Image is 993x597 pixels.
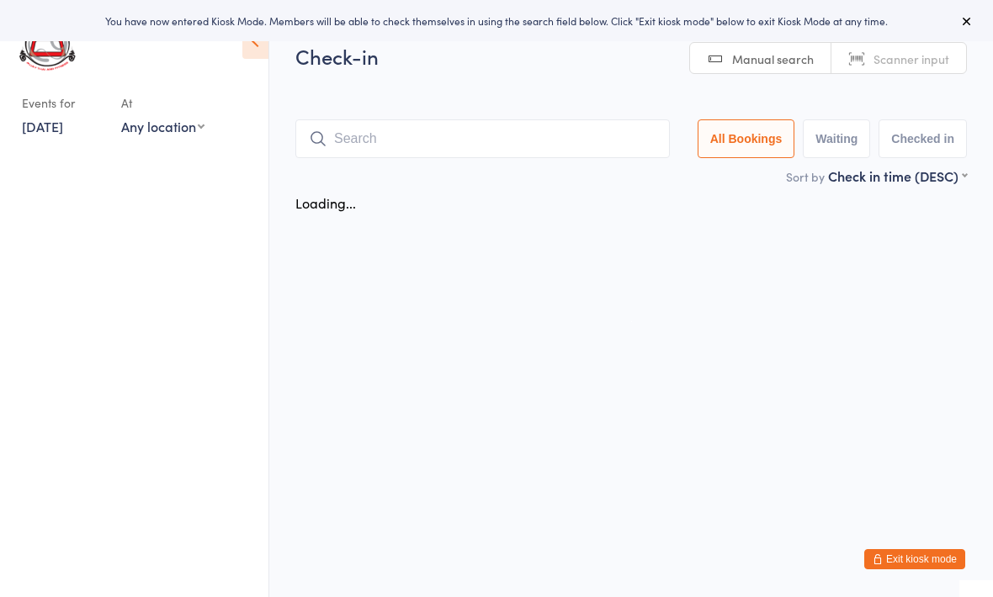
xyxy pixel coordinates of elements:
[698,119,795,158] button: All Bookings
[786,168,825,185] label: Sort by
[864,549,965,569] button: Exit kiosk mode
[879,119,967,158] button: Checked in
[22,89,104,117] div: Events for
[121,117,204,135] div: Any location
[27,13,966,28] div: You have now entered Kiosk Mode. Members will be able to check themselves in using the search fie...
[295,119,670,158] input: Search
[828,166,967,185] div: Check in time (DESC)
[121,89,204,117] div: At
[17,13,80,72] img: Art of Eight
[874,50,949,67] span: Scanner input
[732,50,814,67] span: Manual search
[295,42,967,70] h2: Check-in
[295,193,356,212] div: Loading...
[803,119,870,158] button: Waiting
[22,117,63,135] a: [DATE]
